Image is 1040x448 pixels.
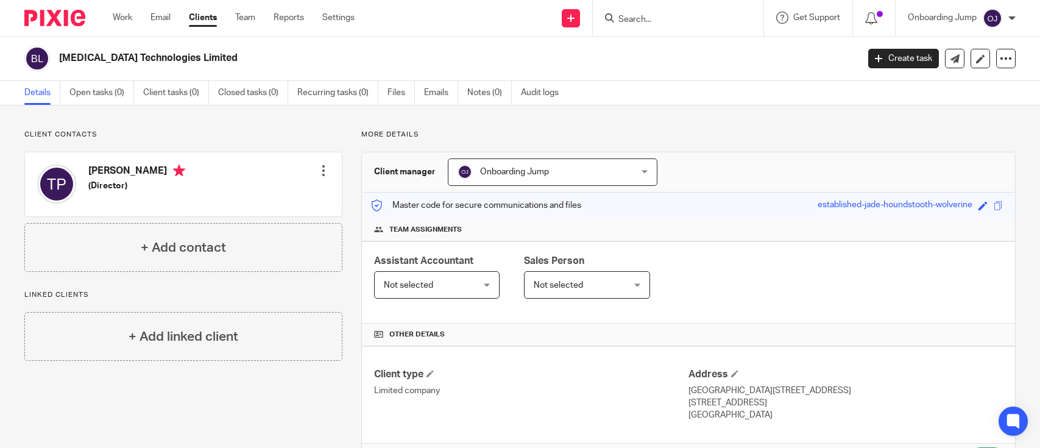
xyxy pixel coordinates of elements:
[88,180,185,192] h5: (Director)
[467,81,512,105] a: Notes (0)
[688,385,1003,397] p: [GEOGRAPHIC_DATA][STREET_ADDRESS]
[384,281,433,290] span: Not selected
[274,12,304,24] a: Reports
[868,49,939,68] a: Create task
[374,256,473,266] span: Assistant Accountant
[173,165,185,177] i: Primary
[322,12,355,24] a: Settings
[235,12,255,24] a: Team
[534,281,583,290] span: Not selected
[59,52,692,65] h2: [MEDICAL_DATA] Technologies Limited
[389,225,462,235] span: Team assignments
[424,81,458,105] a: Emails
[983,9,1002,28] img: svg%3E
[218,81,288,105] a: Closed tasks (0)
[129,327,238,346] h4: + Add linked client
[143,81,209,105] a: Client tasks (0)
[389,330,445,340] span: Other details
[189,12,217,24] a: Clients
[374,385,688,397] p: Limited company
[37,165,76,204] img: svg%3E
[521,81,568,105] a: Audit logs
[24,10,85,26] img: Pixie
[141,238,226,257] h4: + Add contact
[617,15,727,26] input: Search
[480,168,549,176] span: Onboarding Jump
[818,199,972,213] div: established-jade-houndstooth-wolverine
[688,368,1003,381] h4: Address
[524,256,584,266] span: Sales Person
[297,81,378,105] a: Recurring tasks (0)
[24,81,60,105] a: Details
[371,199,581,212] p: Master code for secure communications and files
[69,81,134,105] a: Open tasks (0)
[374,368,688,381] h4: Client type
[688,409,1003,421] p: [GEOGRAPHIC_DATA]
[387,81,415,105] a: Files
[908,12,977,24] p: Onboarding Jump
[150,12,171,24] a: Email
[24,46,50,71] img: svg%3E
[361,130,1016,140] p: More details
[24,290,342,300] p: Linked clients
[88,165,185,180] h4: [PERSON_NAME]
[113,12,132,24] a: Work
[458,165,472,179] img: svg%3E
[24,130,342,140] p: Client contacts
[793,13,840,22] span: Get Support
[374,166,436,178] h3: Client manager
[688,397,1003,409] p: [STREET_ADDRESS]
